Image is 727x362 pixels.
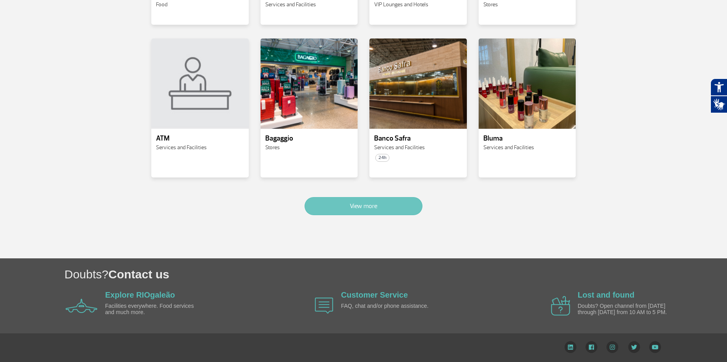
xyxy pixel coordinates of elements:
[710,79,727,113] div: Plugin de acessibilidade da Hand Talk.
[156,135,244,143] p: ATM
[483,1,498,8] span: Stores
[374,144,425,151] span: Services and Facilities
[578,291,634,299] a: Lost and found
[156,144,207,151] span: Services and Facilities
[305,197,422,215] button: View more
[64,266,727,282] h1: Doubts?
[710,79,727,96] button: Abrir recursos assistivos.
[265,1,316,8] span: Services and Facilities
[710,96,727,113] button: Abrir tradutor de língua de sinais.
[265,144,280,151] span: Stores
[606,341,619,353] img: Instagram
[578,303,668,315] p: Doubts? Open channel from [DATE] through [DATE] from 10 AM to 5 PM.
[375,154,389,162] span: 24h
[551,296,570,316] img: airplane icon
[315,298,333,314] img: airplane icon
[108,268,169,281] span: Contact us
[628,341,640,353] img: Twitter
[265,135,353,143] p: Bagaggio
[374,1,428,8] span: VIP Lounges and Hotels
[341,291,408,299] a: Customer Service
[586,341,597,353] img: Facebook
[483,135,571,143] p: Bluma
[105,291,175,299] a: Explore RIOgaleão
[105,303,196,315] p: Facilities everywhere. Food services and much more.
[156,1,167,8] span: Food
[564,341,576,353] img: LinkedIn
[341,303,431,309] p: FAQ, chat and/or phone assistance.
[649,341,661,353] img: YouTube
[66,299,97,313] img: airplane icon
[483,144,534,151] span: Services and Facilities
[374,135,462,143] p: Banco Safra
